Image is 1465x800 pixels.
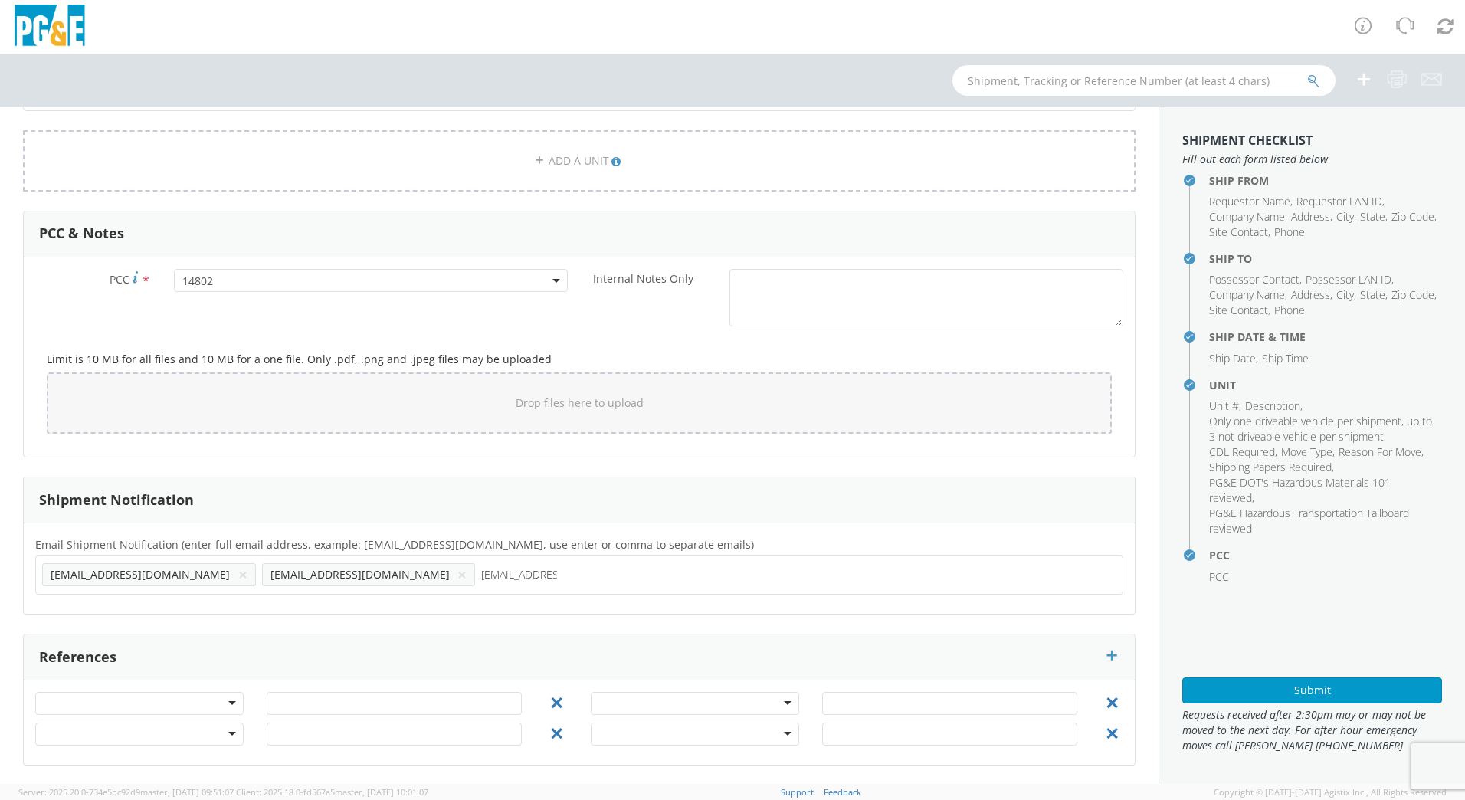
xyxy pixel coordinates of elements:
[1209,351,1258,366] li: ,
[1306,272,1391,287] span: Possessor LAN ID
[1209,414,1432,444] span: Only one driveable vehicle per shipment, up to 3 not driveable vehicle per shipment
[1336,287,1356,303] li: ,
[1209,460,1334,475] li: ,
[1209,194,1290,208] span: Requestor Name
[1209,398,1239,413] span: Unit #
[1209,287,1287,303] li: ,
[1209,303,1268,317] span: Site Contact
[18,786,234,798] span: Server: 2025.20.0-734e5bc92d9
[1209,331,1442,343] h4: Ship Date & Time
[1306,272,1394,287] li: ,
[1281,444,1335,460] li: ,
[1336,209,1356,225] li: ,
[1296,194,1382,208] span: Requestor LAN ID
[1209,194,1293,209] li: ,
[1209,444,1277,460] li: ,
[1209,272,1302,287] li: ,
[1209,475,1438,506] li: ,
[39,650,116,665] h3: References
[335,786,428,798] span: master, [DATE] 10:01:07
[39,493,194,508] h3: Shipment Notification
[1360,209,1385,224] span: State
[1281,444,1332,459] span: Move Type
[1291,287,1332,303] li: ,
[1209,475,1391,505] span: PG&E DOT's Hazardous Materials 101 reviewed
[1182,677,1442,703] button: Submit
[1209,569,1229,584] span: PCC
[1209,444,1275,459] span: CDL Required
[11,5,88,50] img: pge-logo-06675f144f4cfa6a6814.png
[824,786,861,798] a: Feedback
[1245,398,1303,414] li: ,
[1262,351,1309,366] span: Ship Time
[1274,225,1305,239] span: Phone
[1336,209,1354,224] span: City
[1391,209,1437,225] li: ,
[1209,272,1299,287] span: Possessor Contact
[35,537,754,552] span: Email Shipment Notification (enter full email address, example: jdoe01@agistix.com, use enter or ...
[1360,287,1388,303] li: ,
[182,274,559,288] span: 14802
[1339,444,1424,460] li: ,
[1182,132,1313,149] strong: Shipment Checklist
[952,65,1336,96] input: Shipment, Tracking or Reference Number (at least 4 chars)
[1209,460,1332,474] span: Shipping Papers Required
[1291,209,1330,224] span: Address
[51,567,230,582] span: [EMAIL_ADDRESS][DOMAIN_NAME]
[270,567,450,582] span: [EMAIL_ADDRESS][DOMAIN_NAME]
[1209,398,1241,414] li: ,
[1360,209,1388,225] li: ,
[1391,287,1434,302] span: Zip Code
[1209,225,1270,240] li: ,
[1209,351,1256,366] span: Ship Date
[457,566,467,584] button: ×
[1209,414,1438,444] li: ,
[140,786,234,798] span: master, [DATE] 09:51:07
[516,395,644,410] span: Drop files here to upload
[1291,209,1332,225] li: ,
[1209,287,1285,302] span: Company Name
[1360,287,1385,302] span: State
[781,786,814,798] a: Support
[1209,209,1285,224] span: Company Name
[1391,209,1434,224] span: Zip Code
[1209,225,1268,239] span: Site Contact
[1214,786,1447,798] span: Copyright © [DATE]-[DATE] Agistix Inc., All Rights Reserved
[1296,194,1385,209] li: ,
[1245,398,1300,413] span: Description
[1209,379,1442,391] h4: Unit
[1209,506,1409,536] span: PG&E Hazardous Transportation Tailboard reviewed
[1274,303,1305,317] span: Phone
[236,786,428,798] span: Client: 2025.18.0-fd567a5
[110,272,129,287] span: PCC
[238,566,247,584] button: ×
[1209,175,1442,186] h4: Ship From
[1291,287,1330,302] span: Address
[1182,152,1442,167] span: Fill out each form listed below
[1209,303,1270,318] li: ,
[47,353,1112,365] h5: Limit is 10 MB for all files and 10 MB for a one file. Only .pdf, .png and .jpeg files may be upl...
[174,269,568,292] span: 14802
[1209,209,1287,225] li: ,
[23,130,1136,192] a: ADD A UNIT
[593,271,693,286] span: Internal Notes Only
[39,226,124,241] h3: PCC & Notes
[1209,253,1442,264] h4: Ship To
[1339,444,1421,459] span: Reason For Move
[1336,287,1354,302] span: City
[1182,707,1442,753] span: Requests received after 2:30pm may or may not be moved to the next day. For after hour emergency ...
[1209,549,1442,561] h4: PCC
[1391,287,1437,303] li: ,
